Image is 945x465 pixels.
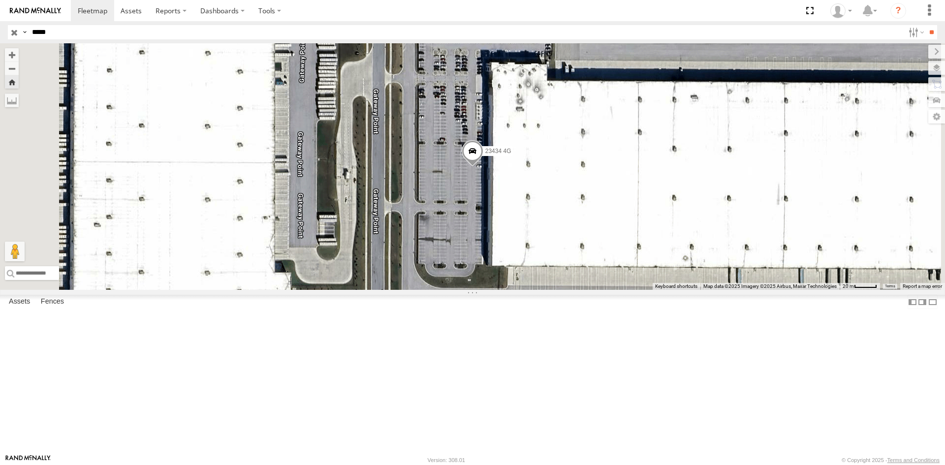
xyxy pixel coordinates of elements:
[840,283,880,290] button: Map Scale: 20 m per 43 pixels
[842,457,940,463] div: © Copyright 2025 -
[5,62,19,75] button: Zoom out
[703,283,837,289] span: Map data ©2025 Imagery ©2025 Airbus, Maxar Technologies
[428,457,465,463] div: Version: 308.01
[5,242,25,261] button: Drag Pegman onto the map to open Street View
[5,48,19,62] button: Zoom in
[485,148,511,155] span: 23434 4G
[905,25,926,39] label: Search Filter Options
[5,93,19,107] label: Measure
[885,284,895,288] a: Terms (opens in new tab)
[655,283,697,290] button: Keyboard shortcuts
[36,295,69,309] label: Fences
[928,110,945,124] label: Map Settings
[827,3,855,18] div: Andres Calderon
[5,75,19,89] button: Zoom Home
[4,295,35,309] label: Assets
[21,25,29,39] label: Search Query
[10,7,61,14] img: rand-logo.svg
[5,455,51,465] a: Visit our Website
[890,3,906,19] i: ?
[887,457,940,463] a: Terms and Conditions
[928,295,938,309] label: Hide Summary Table
[903,283,942,289] a: Report a map error
[843,283,854,289] span: 20 m
[917,295,927,309] label: Dock Summary Table to the Right
[908,295,917,309] label: Dock Summary Table to the Left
